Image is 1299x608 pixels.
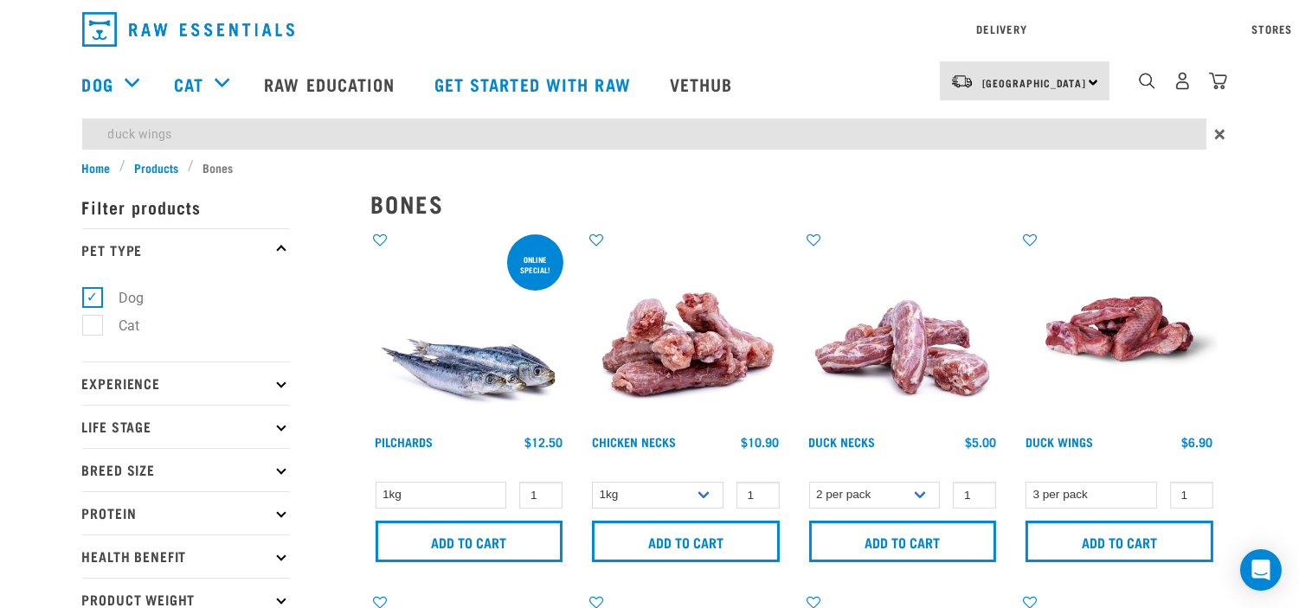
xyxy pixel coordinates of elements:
img: Raw Essentials Duck Wings Raw Meaty Bones For Pets [1021,231,1218,427]
a: Chicken Necks [592,438,676,445]
label: Cat [92,315,147,336]
label: Dog [92,287,151,309]
div: Open Intercom Messenger [1240,549,1282,591]
img: Pile Of Duck Necks For Pets [805,231,1001,427]
input: 1 [519,482,563,509]
input: Add to cart [1026,521,1213,562]
a: Duck Necks [809,438,876,445]
img: van-moving.png [950,74,974,89]
p: Experience [82,362,290,405]
p: Health Benefit [82,534,290,578]
div: $6.90 [1182,435,1213,449]
a: Duck Wings [1026,438,1093,445]
nav: dropdown navigation [68,5,1231,54]
input: Add to cart [809,521,997,562]
input: 1 [953,482,996,509]
img: home-icon-1@2x.png [1139,73,1155,89]
a: Raw Education [247,49,416,118]
input: Search... [82,118,1206,150]
nav: breadcrumbs [82,158,1218,176]
a: Get started with Raw [417,49,653,118]
img: Pile Of Chicken Necks For Pets [588,231,784,427]
span: × [1215,118,1226,150]
p: Pet Type [82,228,290,272]
a: Pilchards [376,438,434,445]
input: 1 [736,482,780,509]
span: Products [135,158,179,176]
p: Protein [82,491,290,534]
a: Home [82,158,120,176]
img: Raw Essentials Logo [82,12,294,47]
a: Stores [1252,26,1293,32]
div: ONLINE SPECIAL! [507,246,563,283]
a: Dog [82,71,113,97]
div: $10.90 [742,435,780,449]
a: Vethub [653,49,755,118]
a: Delivery [976,26,1026,32]
h2: Bones [371,190,1218,217]
p: Life Stage [82,405,290,448]
a: Products [125,158,188,176]
img: Four Whole Pilchards [371,231,568,427]
input: Add to cart [592,521,780,562]
p: Breed Size [82,448,290,491]
img: home-icon@2x.png [1209,72,1227,90]
p: Filter products [82,185,290,228]
img: user.png [1174,72,1192,90]
span: [GEOGRAPHIC_DATA] [982,80,1087,86]
a: Cat [174,71,203,97]
input: Add to cart [376,521,563,562]
div: $12.50 [524,435,563,449]
div: $5.00 [965,435,996,449]
span: Home [82,158,111,176]
input: 1 [1170,482,1213,509]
